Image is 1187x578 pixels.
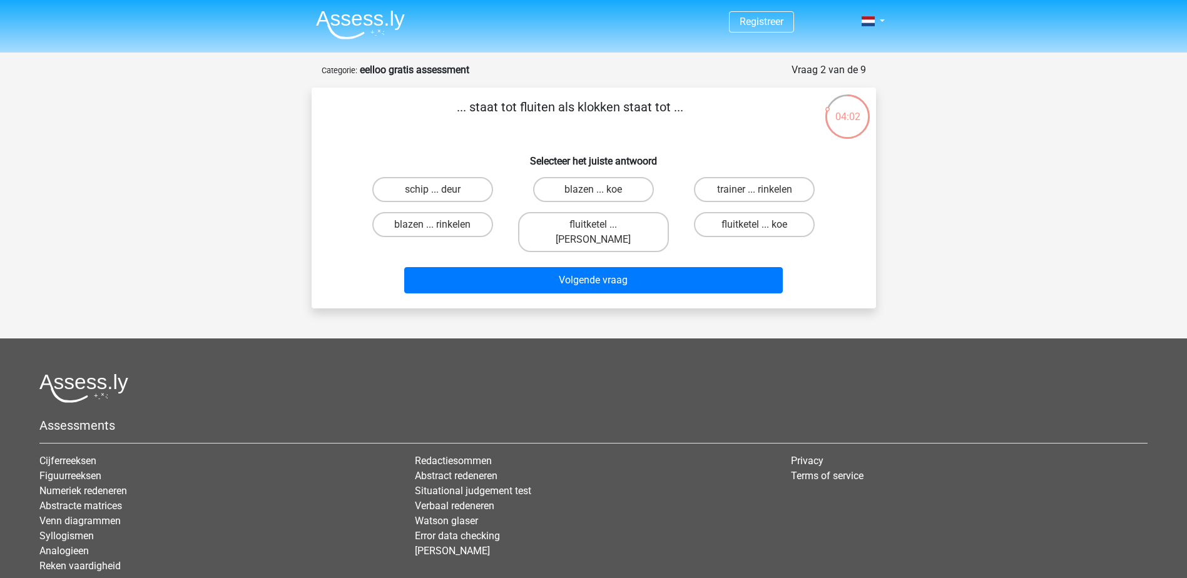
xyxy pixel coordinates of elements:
[518,212,669,252] label: fluitketel ... [PERSON_NAME]
[39,530,94,542] a: Syllogismen
[39,500,122,512] a: Abstracte matrices
[792,63,866,78] div: Vraag 2 van de 9
[533,177,654,202] label: blazen ... koe
[415,470,497,482] a: Abstract redeneren
[332,145,856,167] h6: Selecteer het juiste antwoord
[322,66,357,75] small: Categorie:
[372,212,493,237] label: blazen ... rinkelen
[39,418,1148,433] h5: Assessments
[740,16,783,28] a: Registreer
[791,470,864,482] a: Terms of service
[39,455,96,467] a: Cijferreeksen
[316,10,405,39] img: Assessly
[415,530,500,542] a: Error data checking
[39,470,101,482] a: Figuurreeksen
[39,373,128,403] img: Assessly logo
[694,212,815,237] label: fluitketel ... koe
[39,545,89,557] a: Analogieen
[415,500,494,512] a: Verbaal redeneren
[360,64,469,76] strong: eelloo gratis assessment
[39,560,121,572] a: Reken vaardigheid
[415,515,478,527] a: Watson glaser
[332,98,809,135] p: ... staat tot fluiten als klokken staat tot ...
[415,545,490,557] a: [PERSON_NAME]
[39,515,121,527] a: Venn diagrammen
[415,485,531,497] a: Situational judgement test
[39,485,127,497] a: Numeriek redeneren
[415,455,492,467] a: Redactiesommen
[791,455,823,467] a: Privacy
[372,177,493,202] label: schip ... deur
[694,177,815,202] label: trainer ... rinkelen
[404,267,783,293] button: Volgende vraag
[824,93,871,124] div: 04:02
